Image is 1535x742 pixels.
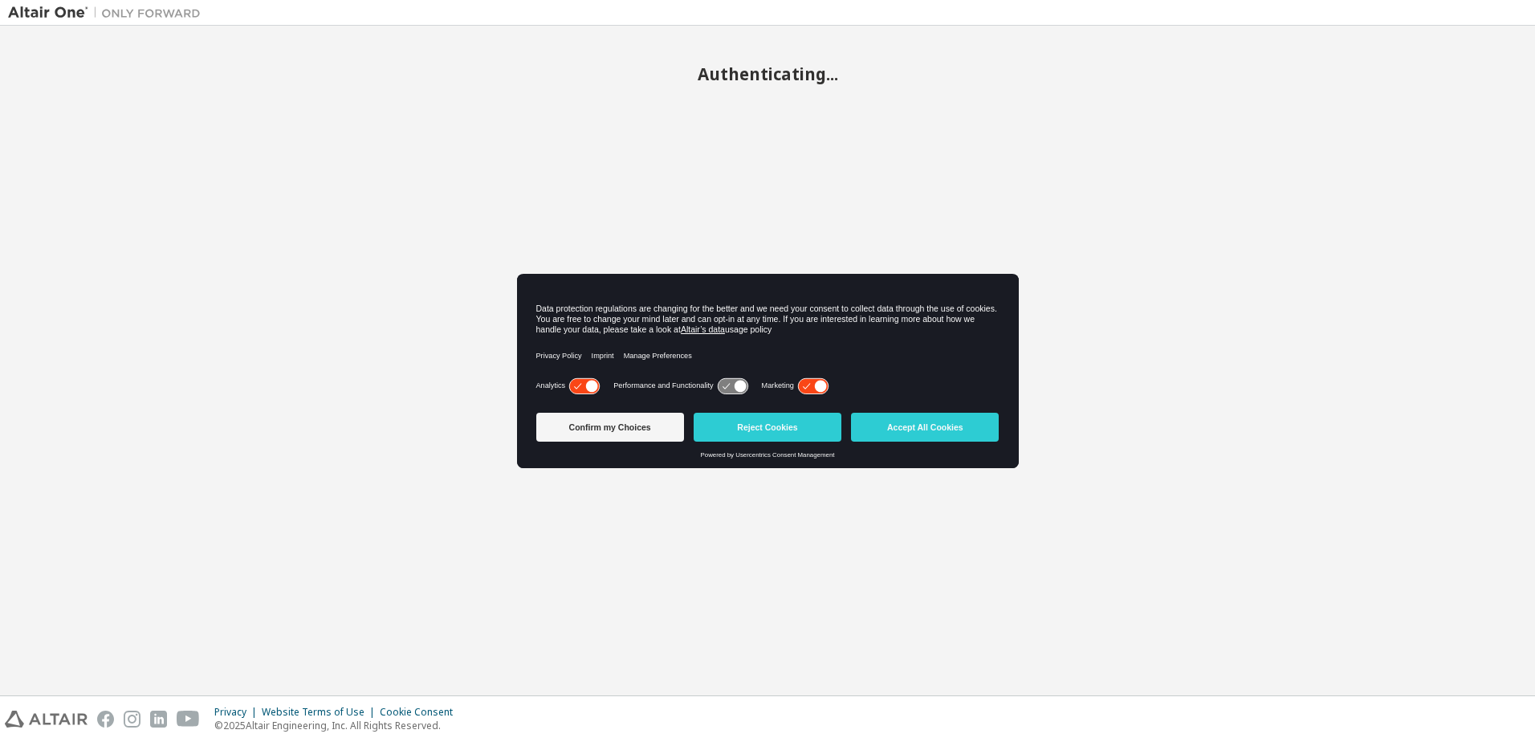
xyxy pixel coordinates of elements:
[177,711,200,728] img: youtube.svg
[380,706,462,719] div: Cookie Consent
[214,706,262,719] div: Privacy
[8,63,1527,84] h2: Authenticating...
[8,5,209,21] img: Altair One
[97,711,114,728] img: facebook.svg
[150,711,167,728] img: linkedin.svg
[124,711,140,728] img: instagram.svg
[214,719,462,732] p: © 2025 Altair Engineering, Inc. All Rights Reserved.
[5,711,88,728] img: altair_logo.svg
[262,706,380,719] div: Website Terms of Use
